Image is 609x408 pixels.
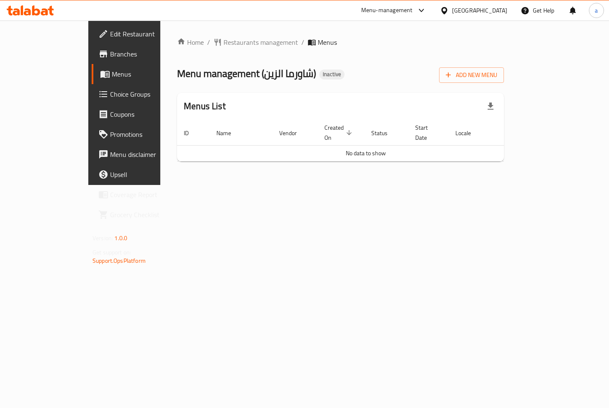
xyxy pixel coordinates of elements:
span: Get support on: [93,247,131,258]
span: Branches [110,49,183,59]
nav: breadcrumb [177,37,504,47]
span: Promotions [110,129,183,139]
a: Menu disclaimer [92,144,190,164]
span: Choice Groups [110,89,183,99]
table: enhanced table [177,120,555,162]
span: Inactive [319,71,344,78]
a: Restaurants management [213,37,298,47]
span: Coupons [110,109,183,119]
div: Menu-management [361,5,413,15]
span: 1.0.0 [114,233,127,244]
span: Menus [112,69,183,79]
th: Actions [492,120,555,146]
span: Menu disclaimer [110,149,183,159]
a: Coupons [92,104,190,124]
a: Grocery Checklist [92,205,190,225]
h2: Menus List [184,100,226,113]
span: Name [216,128,242,138]
span: ID [184,128,200,138]
div: Export file [481,96,501,116]
a: Choice Groups [92,84,190,104]
a: Branches [92,44,190,64]
li: / [207,37,210,47]
span: a [595,6,598,15]
button: Add New Menu [439,67,504,83]
span: Add New Menu [446,70,497,80]
span: Upsell [110,169,183,180]
span: Status [371,128,398,138]
a: Menus [92,64,190,84]
a: Support.OpsPlatform [93,255,146,266]
span: Version: [93,233,113,244]
span: Grocery Checklist [110,210,183,220]
span: Edit Restaurant [110,29,183,39]
a: Coverage Report [92,185,190,205]
a: Upsell [92,164,190,185]
div: Inactive [319,69,344,80]
span: No data to show [346,148,386,159]
span: Vendor [279,128,308,138]
div: [GEOGRAPHIC_DATA] [452,6,507,15]
a: Promotions [92,124,190,144]
a: Edit Restaurant [92,24,190,44]
a: Home [177,37,204,47]
span: Menus [318,37,337,47]
span: Created On [324,123,355,143]
span: Locale [455,128,482,138]
span: Start Date [415,123,439,143]
span: Coverage Report [110,190,183,200]
li: / [301,37,304,47]
span: Menu management ( شاورما الزين ) [177,64,316,83]
span: Restaurants management [224,37,298,47]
